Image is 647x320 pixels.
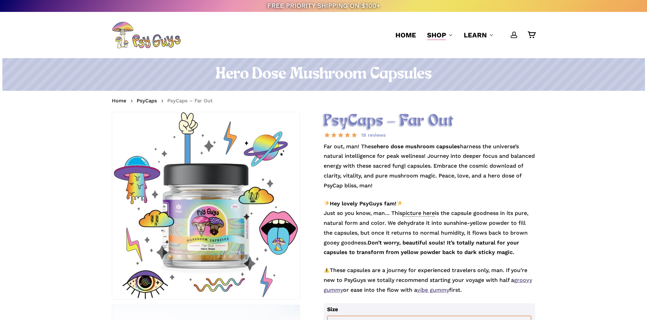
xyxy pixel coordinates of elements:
img: PsyGuys [112,21,181,49]
span: picture here [402,210,435,217]
img: ✨ [324,200,329,206]
h1: Hero Dose Mushroom Capsules [112,65,535,84]
span: Learn [464,31,487,39]
h2: PsyCaps – Far Out [324,112,535,131]
nav: Main Menu [390,12,535,58]
p: Far out, man! These harness the universe’s natural intelligence for peak wellness! Journey into d... [324,142,535,199]
label: Size [327,306,338,313]
a: Home [395,30,416,40]
a: Home [112,97,126,104]
p: Just so you know, man… This is the capsule goodness in its pure, natural form and color. We dehyd... [324,199,535,266]
a: groovy gummy [324,277,532,293]
a: PsyCaps [137,97,157,104]
a: vibe gummy [417,287,449,293]
strong: Hey lovely PsyGuys fam! [324,200,403,207]
span: Home [395,31,416,39]
img: ✨ [397,200,402,206]
strong: Don’t worry, beautiful souls! It’s totally natural for your capsules to transform from yellow pow... [324,239,519,256]
span: PsyCaps – Far Out [167,98,212,104]
img: ⚠️ [324,267,329,273]
a: Shop [427,30,453,40]
span: Shop [427,31,446,39]
a: Learn [464,30,494,40]
strong: hero dose mushroom capsules [377,143,460,150]
p: These capsules are a journey for experienced travelers only, man. If you’re new to PsyGuys we tot... [324,266,535,303]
